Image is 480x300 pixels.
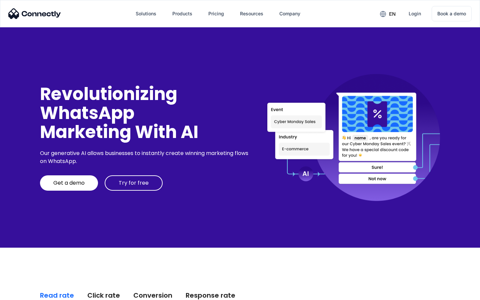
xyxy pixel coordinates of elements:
div: Resources [240,9,263,18]
div: Click rate [87,291,120,300]
div: Solutions [136,9,156,18]
div: Try for free [119,180,149,186]
div: Login [409,9,421,18]
a: Login [403,6,426,22]
div: Company [279,9,300,18]
div: en [375,9,401,19]
a: Try for free [105,175,163,191]
a: Book a demo [432,6,472,21]
div: Company [274,6,306,22]
div: en [389,9,396,19]
div: Response rate [186,291,235,300]
div: Revolutionizing WhatsApp Marketing With AI [40,84,251,142]
div: Get a demo [53,180,85,186]
div: Conversion [133,291,172,300]
div: Products [167,6,198,22]
div: Resources [235,6,269,22]
a: Get a demo [40,175,98,191]
aside: Language selected: English [7,288,40,298]
img: Connectly Logo [8,8,61,19]
div: Pricing [208,9,224,18]
a: Pricing [203,6,229,22]
div: Our generative AI allows businesses to instantly create winning marketing flows on WhatsApp. [40,149,251,165]
div: Products [172,9,192,18]
div: Read rate [40,291,74,300]
div: Solutions [130,6,162,22]
ul: Language list [13,288,40,298]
